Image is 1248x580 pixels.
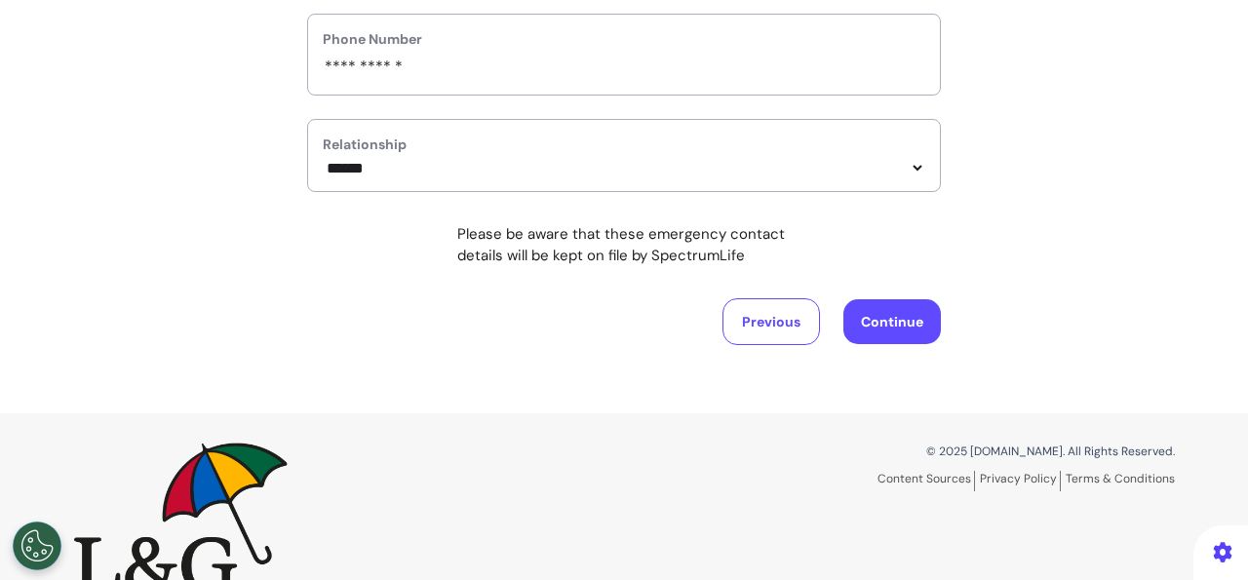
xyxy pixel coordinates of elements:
[323,135,925,155] label: Relationship
[323,29,925,50] label: Phone Number
[457,223,791,267] p: Please be aware that these emergency contact details will be kept on file by SpectrumLife
[1066,471,1175,486] a: Terms & Conditions
[843,299,941,344] button: Continue
[877,471,975,491] a: Content Sources
[722,298,820,345] button: Previous
[13,522,61,570] button: Open Preferences
[980,471,1061,491] a: Privacy Policy
[639,443,1175,460] p: © 2025 [DOMAIN_NAME]. All Rights Reserved.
